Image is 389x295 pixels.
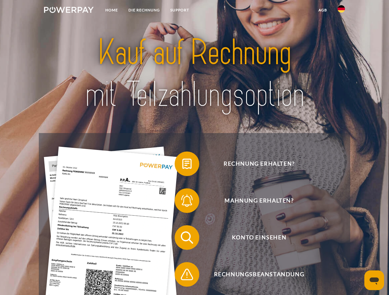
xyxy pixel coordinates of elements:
iframe: Schaltfläche zum Öffnen des Messaging-Fensters [364,270,384,290]
img: qb_warning.svg [179,267,195,282]
a: DIE RECHNUNG [123,5,165,16]
button: Rechnungsbeanstandung [175,262,335,287]
button: Rechnung erhalten? [175,151,335,176]
span: Rechnungsbeanstandung [184,262,334,287]
img: de [338,5,345,13]
a: SUPPORT [165,5,194,16]
a: agb [313,5,332,16]
img: qb_search.svg [179,230,195,245]
img: title-powerpay_de.svg [59,29,330,118]
span: Konto einsehen [184,225,334,250]
img: qb_bill.svg [179,156,195,171]
img: logo-powerpay-white.svg [44,7,94,13]
button: Mahnung erhalten? [175,188,335,213]
span: Mahnung erhalten? [184,188,334,213]
img: qb_bell.svg [179,193,195,208]
span: Rechnung erhalten? [184,151,334,176]
a: Home [100,5,123,16]
button: Konto einsehen [175,225,335,250]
